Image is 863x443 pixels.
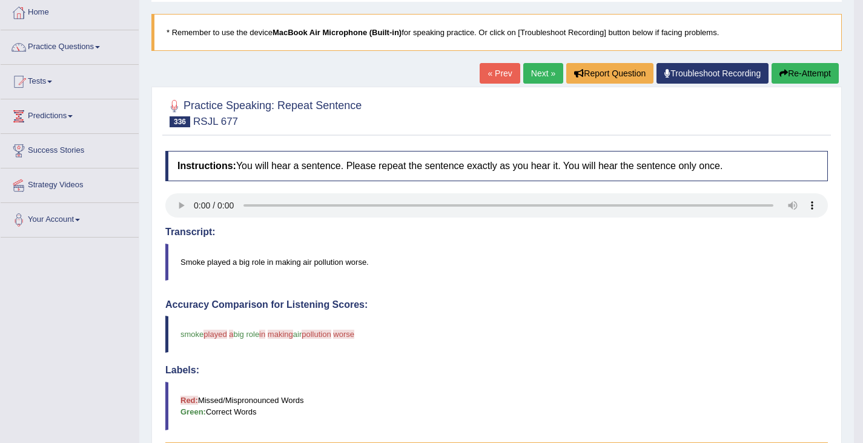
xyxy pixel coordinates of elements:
[165,244,828,281] blockquote: Smoke played a big role in making air pollution worse.
[566,63,653,84] button: Report Question
[170,116,190,127] span: 336
[1,134,139,164] a: Success Stories
[333,330,354,339] span: worse
[233,330,259,339] span: big role
[229,330,233,339] span: a
[293,330,302,339] span: air
[165,382,828,430] blockquote: Missed/Mispronounced Words Correct Words
[193,116,238,127] small: RSJL 677
[1,203,139,233] a: Your Account
[302,330,331,339] span: pollution
[259,330,265,339] span: in
[151,14,842,51] blockquote: * Remember to use the device for speaking practice. Or click on [Troubleshoot Recording] button b...
[165,365,828,376] h4: Labels:
[523,63,563,84] a: Next »
[177,161,236,171] b: Instructions:
[273,28,402,37] b: MacBook Air Microphone (Built-in)
[165,227,828,238] h4: Transcript:
[1,65,139,95] a: Tests
[180,407,206,416] b: Green:
[1,99,139,130] a: Predictions
[1,30,139,61] a: Practice Questions
[180,396,198,405] b: Red:
[480,63,520,84] a: « Prev
[165,151,828,181] h4: You will hear a sentence. Please repeat the sentence exactly as you hear it. You will hear the se...
[268,330,293,339] span: making
[772,63,839,84] button: Re-Attempt
[165,97,362,127] h2: Practice Speaking: Repeat Sentence
[1,168,139,199] a: Strategy Videos
[656,63,769,84] a: Troubleshoot Recording
[180,330,203,339] span: smoke
[203,330,226,339] span: played
[165,299,828,310] h4: Accuracy Comparison for Listening Scores:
